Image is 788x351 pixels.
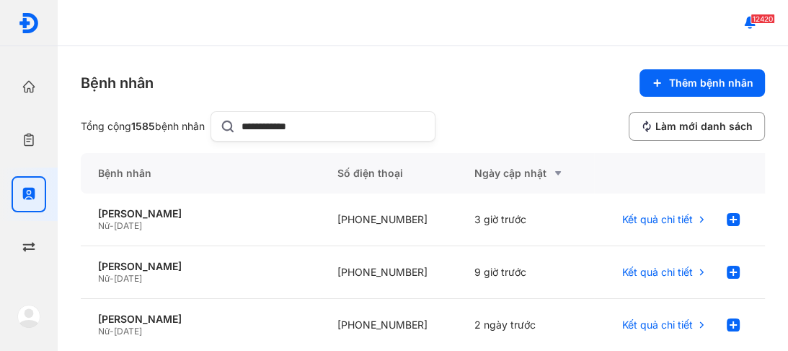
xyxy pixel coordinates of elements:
[114,273,142,284] span: [DATE]
[320,246,457,299] div: [PHONE_NUMBER]
[751,14,775,24] span: 12420
[320,194,457,246] div: [PHONE_NUMBER]
[114,326,142,337] span: [DATE]
[98,207,303,220] div: [PERSON_NAME]
[18,12,40,34] img: logo
[110,273,114,284] span: -
[639,69,765,97] button: Thêm bệnh nhân
[655,120,753,133] span: Làm mới danh sách
[320,153,457,194] div: Số điện thoại
[17,305,40,328] img: logo
[457,246,594,299] div: 9 giờ trước
[110,220,114,231] span: -
[669,77,753,90] span: Thêm bệnh nhân
[81,120,205,133] div: Tổng cộng bệnh nhân
[622,318,693,331] span: Kết quả chi tiết
[98,313,303,326] div: [PERSON_NAME]
[622,266,693,279] span: Kết quả chi tiết
[114,220,142,231] span: [DATE]
[629,112,765,141] button: Làm mới danh sách
[81,73,154,93] div: Bệnh nhân
[81,153,320,194] div: Bệnh nhân
[98,326,110,337] span: Nữ
[98,273,110,284] span: Nữ
[131,120,155,132] span: 1585
[622,213,693,226] span: Kết quả chi tiết
[474,165,577,182] div: Ngày cập nhật
[457,194,594,246] div: 3 giờ trước
[98,220,110,231] span: Nữ
[98,260,303,273] div: [PERSON_NAME]
[110,326,114,337] span: -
